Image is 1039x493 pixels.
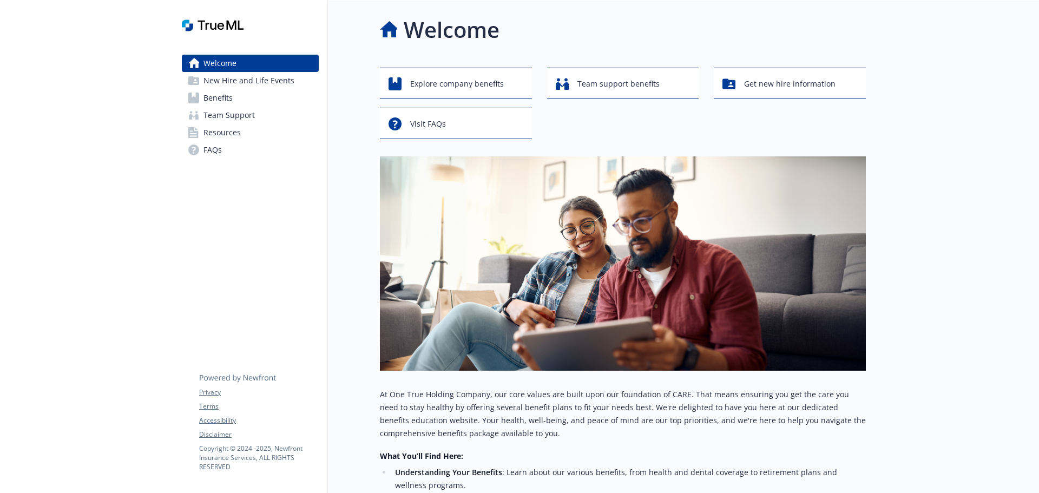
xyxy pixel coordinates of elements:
[380,108,532,139] button: Visit FAQs
[203,124,241,141] span: Resources
[182,107,319,124] a: Team Support
[182,141,319,159] a: FAQs
[203,55,236,72] span: Welcome
[199,402,318,411] a: Terms
[199,430,318,439] a: Disclaimer
[547,68,699,99] button: Team support benefits
[380,156,866,371] img: overview page banner
[203,141,222,159] span: FAQs
[380,451,463,461] strong: What You’ll Find Here:
[744,74,836,94] span: Get new hire information
[410,74,504,94] span: Explore company benefits
[182,55,319,72] a: Welcome
[203,107,255,124] span: Team Support
[203,72,294,89] span: New Hire and Life Events
[199,444,318,471] p: Copyright © 2024 - 2025 , Newfront Insurance Services, ALL RIGHTS RESERVED
[203,89,233,107] span: Benefits
[380,388,866,440] p: At One True Holding Company, our core values are built upon our foundation of CARE. That means en...
[199,387,318,397] a: Privacy
[410,114,446,134] span: Visit FAQs
[577,74,660,94] span: Team support benefits
[182,124,319,141] a: Resources
[380,68,532,99] button: Explore company benefits
[395,467,502,477] strong: Understanding Your Benefits
[392,466,866,492] li: : Learn about our various benefits, from health and dental coverage to retirement plans and welln...
[182,72,319,89] a: New Hire and Life Events
[182,89,319,107] a: Benefits
[199,416,318,425] a: Accessibility
[714,68,866,99] button: Get new hire information
[404,14,499,46] h1: Welcome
